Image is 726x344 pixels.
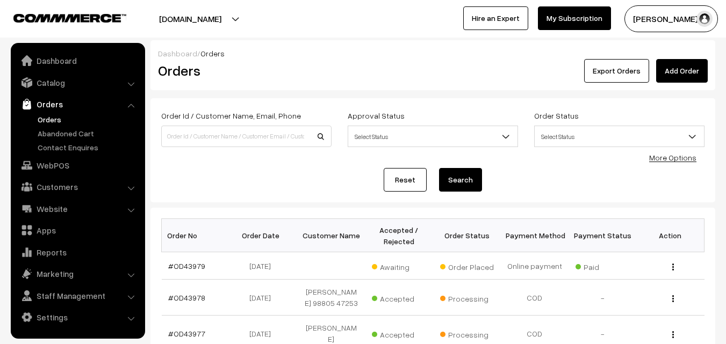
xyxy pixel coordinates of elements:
label: Order Status [534,110,579,121]
a: Catalog [13,73,141,92]
span: Select Status [348,126,518,147]
label: Approval Status [348,110,405,121]
img: Menu [672,264,674,270]
th: Action [636,219,704,252]
a: Orders [13,94,141,114]
a: Reports [13,243,141,262]
span: Select Status [535,127,704,146]
button: Search [439,168,482,192]
td: [PERSON_NAME] 98805 47253 [297,280,365,316]
td: [DATE] [229,252,297,280]
div: / [158,48,708,59]
span: Awaiting [372,259,426,273]
td: Online payment [501,252,569,280]
span: Orders [200,49,225,58]
a: Reset [384,168,427,192]
a: Hire an Expert [463,6,528,30]
button: Export Orders [584,59,649,83]
label: Order Id / Customer Name, Email, Phone [161,110,301,121]
input: Order Id / Customer Name / Customer Email / Customer Phone [161,126,332,147]
a: Settings [13,308,141,327]
th: Order No [162,219,229,252]
a: Website [13,199,141,218]
span: Processing [440,326,494,340]
a: #OD43979 [168,261,205,270]
td: [DATE] [229,280,297,316]
a: My Subscription [538,6,611,30]
a: Apps [13,221,141,240]
a: Orders [35,114,141,125]
th: Accepted / Rejected [365,219,433,252]
span: Accepted [372,290,426,304]
a: WebPOS [13,156,141,175]
a: Marketing [13,264,141,283]
a: COMMMERCE [13,11,107,24]
img: Menu [672,295,674,302]
th: Payment Method [501,219,569,252]
td: COD [501,280,569,316]
span: Order Placed [440,259,494,273]
a: Abandoned Cart [35,128,141,139]
th: Order Status [433,219,501,252]
h2: Orders [158,62,330,79]
a: #OD43977 [168,329,205,338]
th: Order Date [229,219,297,252]
img: user [696,11,713,27]
span: Accepted [372,326,426,340]
a: Dashboard [158,49,197,58]
button: [DOMAIN_NAME] [121,5,259,32]
th: Customer Name [297,219,365,252]
a: #OD43978 [168,293,205,302]
th: Payment Status [569,219,636,252]
td: - [569,280,636,316]
a: Staff Management [13,286,141,305]
img: Menu [672,331,674,338]
img: COMMMERCE [13,14,126,22]
span: Paid [576,259,629,273]
a: Customers [13,177,141,196]
a: Contact Enquires [35,142,141,153]
span: Select Status [534,126,705,147]
span: Select Status [348,127,517,146]
a: Dashboard [13,51,141,70]
a: Add Order [656,59,708,83]
button: [PERSON_NAME] s… [624,5,718,32]
span: Processing [440,290,494,304]
a: More Options [649,153,696,162]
